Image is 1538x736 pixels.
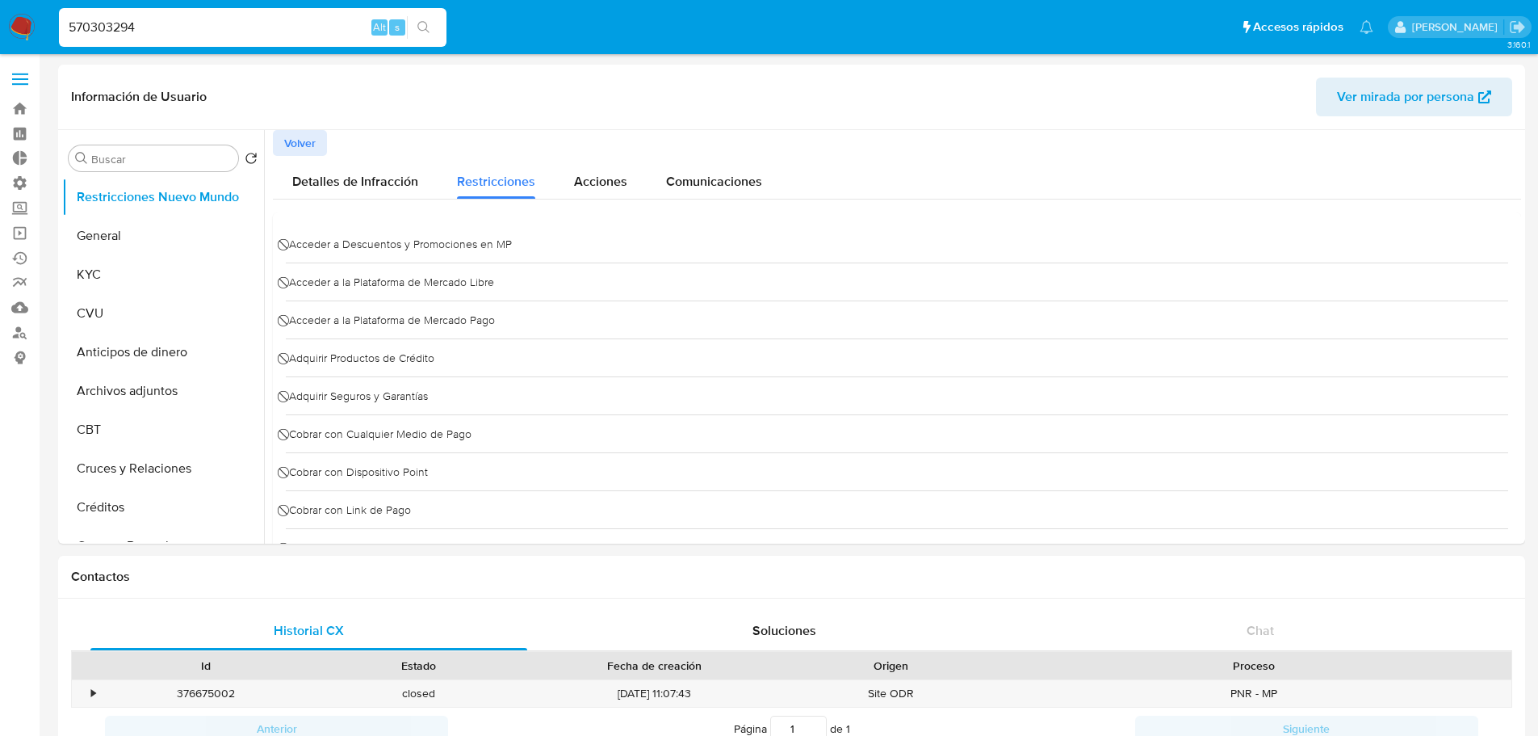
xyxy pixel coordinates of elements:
span: Historial CX [274,621,344,640]
div: Site ODR [785,680,997,707]
button: CVU [62,294,264,333]
button: Cruces y Relaciones [62,449,264,488]
div: closed [312,680,525,707]
button: Ver mirada por persona [1316,78,1512,116]
div: PNR - MP [997,680,1511,707]
span: Chat [1247,621,1274,640]
div: 376675002 [100,680,312,707]
p: zoe.breuer@mercadolibre.com [1412,19,1503,35]
button: Buscar [75,152,88,165]
div: Origen [796,658,986,674]
span: Alt [373,19,386,35]
button: Créditos [62,488,264,527]
h1: Información de Usuario [71,89,207,105]
a: Salir [1509,19,1526,36]
button: CBT [62,410,264,449]
span: Soluciones [752,621,816,640]
button: Cuentas Bancarias [62,527,264,566]
a: Notificaciones [1360,20,1373,34]
h1: Contactos [71,569,1512,585]
button: Anticipos de dinero [62,333,264,372]
div: Id [111,658,301,674]
button: KYC [62,255,264,294]
div: Proceso [1008,658,1500,674]
div: [DATE] 11:07:43 [525,680,785,707]
div: Fecha de creación [536,658,773,674]
button: Volver al orden por defecto [245,152,258,170]
div: • [91,686,95,701]
div: Estado [324,658,513,674]
span: Accesos rápidos [1253,19,1343,36]
span: s [395,19,400,35]
span: Ver mirada por persona [1337,78,1474,116]
button: Archivos adjuntos [62,372,264,410]
input: Buscar [91,152,232,166]
input: Buscar usuario o caso... [59,17,446,38]
button: search-icon [407,16,440,39]
button: Restricciones Nuevo Mundo [62,178,264,217]
button: General [62,217,264,255]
